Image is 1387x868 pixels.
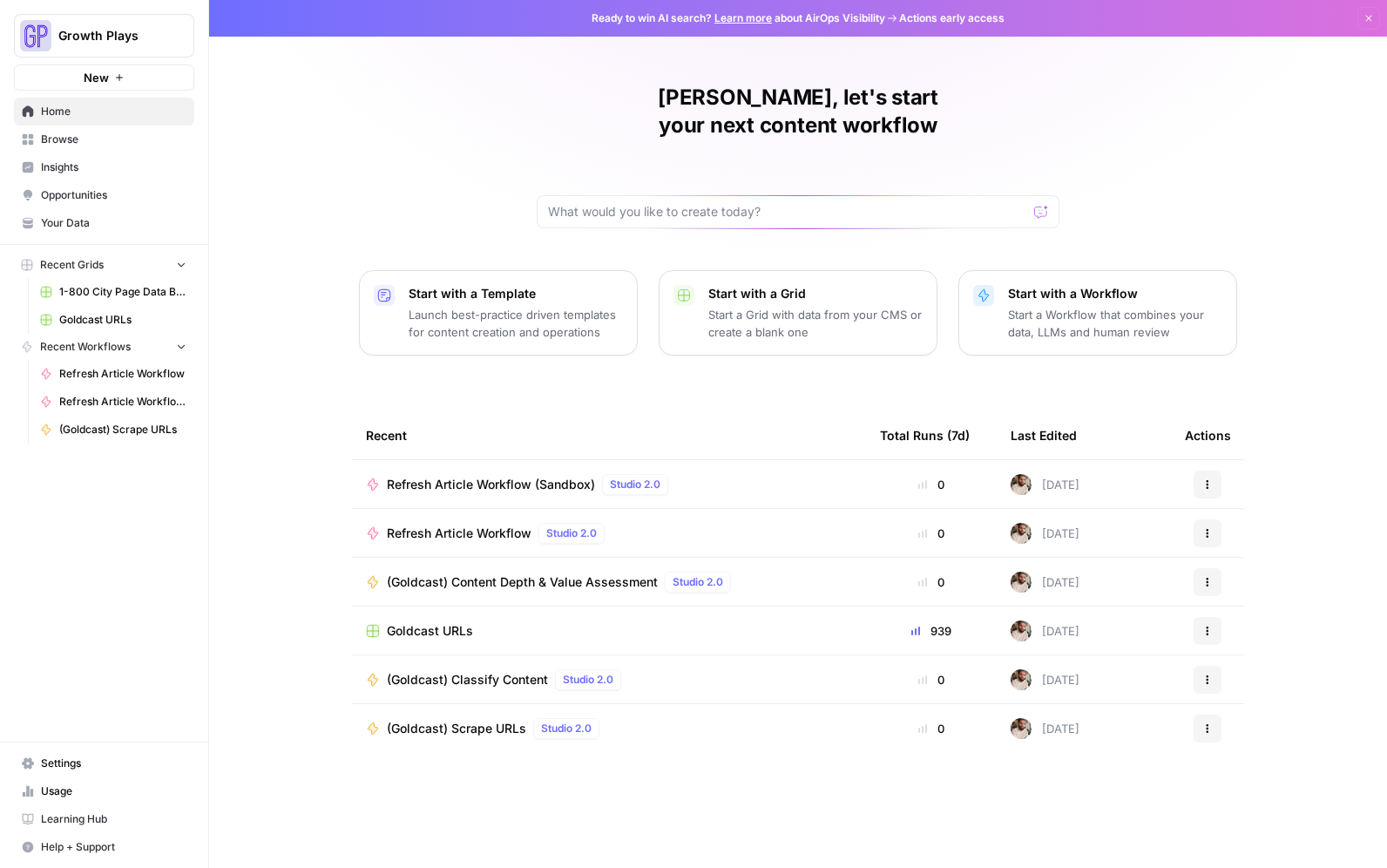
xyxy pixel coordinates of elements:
[1011,669,1032,690] img: 09vqwntjgx3gjwz4ea1r9l7sj8gc
[59,284,186,300] span: 1-800 City Page Data Batch 5
[659,270,937,356] button: Start with a GridStart a Grid with data from your CMS or create a blank one
[41,159,186,175] span: Insights
[409,306,623,341] p: Launch best-practice driven templates for content creation and operations
[41,783,186,799] span: Usage
[41,187,186,203] span: Opportunities
[41,132,186,147] span: Browse
[14,153,194,181] a: Insights
[1011,718,1079,739] div: [DATE]
[1011,572,1032,593] img: 09vqwntjgx3gjwz4ea1r9l7sj8gc
[58,27,164,44] span: Growth Plays
[41,811,186,827] span: Learning Hub
[880,671,983,688] div: 0
[610,477,660,492] span: Studio 2.0
[592,10,885,26] span: Ready to win AI search? about AirOps Visibility
[958,270,1237,356] button: Start with a WorkflowStart a Workflow that combines your data, LLMs and human review
[708,285,923,302] p: Start with a Grid
[41,756,186,771] span: Settings
[1008,306,1222,341] p: Start a Workflow that combines your data, LLMs and human review
[14,833,194,861] button: Help + Support
[359,270,638,356] button: Start with a TemplateLaunch best-practice driven templates for content creation and operations
[1011,718,1032,739] img: 09vqwntjgx3gjwz4ea1r9l7sj8gc
[563,672,613,688] span: Studio 2.0
[41,104,186,119] span: Home
[20,20,51,51] img: Growth Plays Logo
[880,476,983,493] div: 0
[14,777,194,805] a: Usage
[14,181,194,209] a: Opportunities
[41,839,186,855] span: Help + Support
[366,523,852,544] a: Refresh Article WorkflowStudio 2.0
[1011,620,1079,641] div: [DATE]
[880,622,983,640] div: 939
[1185,411,1231,459] div: Actions
[537,84,1059,139] h1: [PERSON_NAME], let's start your next content workflow
[32,360,194,388] a: Refresh Article Workflow
[708,306,923,341] p: Start a Grid with data from your CMS or create a blank one
[387,671,548,688] span: (Goldcast) Classify Content
[59,312,186,328] span: Goldcast URLs
[409,285,623,302] p: Start with a Template
[14,98,194,125] a: Home
[673,574,723,590] span: Studio 2.0
[40,339,131,355] span: Recent Workflows
[366,669,852,690] a: (Goldcast) Classify ContentStudio 2.0
[59,394,186,410] span: Refresh Article Workflow (Sandbox)
[1011,474,1032,495] img: 09vqwntjgx3gjwz4ea1r9l7sj8gc
[387,573,658,591] span: (Goldcast) Content Depth & Value Assessment
[880,720,983,737] div: 0
[40,257,104,273] span: Recent Grids
[1011,620,1032,641] img: 09vqwntjgx3gjwz4ea1r9l7sj8gc
[387,622,473,640] span: Goldcast URLs
[59,366,186,382] span: Refresh Article Workflow
[387,525,531,542] span: Refresh Article Workflow
[1011,523,1032,544] img: 09vqwntjgx3gjwz4ea1r9l7sj8gc
[32,306,194,334] a: Goldcast URLs
[1011,669,1079,690] div: [DATE]
[366,411,852,459] div: Recent
[14,805,194,833] a: Learning Hub
[899,10,1005,26] span: Actions early access
[366,718,852,739] a: (Goldcast) Scrape URLsStudio 2.0
[387,476,595,493] span: Refresh Article Workflow (Sandbox)
[84,69,109,86] span: New
[880,525,983,542] div: 0
[548,203,1027,220] input: What would you like to create today?
[32,388,194,416] a: Refresh Article Workflow (Sandbox)
[1011,474,1079,495] div: [DATE]
[1011,411,1077,459] div: Last Edited
[541,721,592,736] span: Studio 2.0
[59,422,186,437] span: (Goldcast) Scrape URLs
[1011,523,1079,544] div: [DATE]
[880,411,970,459] div: Total Runs (7d)
[14,209,194,237] a: Your Data
[14,125,194,153] a: Browse
[14,14,194,58] button: Workspace: Growth Plays
[32,416,194,444] a: (Goldcast) Scrape URLs
[880,573,983,591] div: 0
[1011,572,1079,593] div: [DATE]
[14,252,194,278] button: Recent Grids
[366,622,852,640] a: Goldcast URLs
[32,278,194,306] a: 1-800 City Page Data Batch 5
[366,572,852,593] a: (Goldcast) Content Depth & Value AssessmentStudio 2.0
[546,526,597,541] span: Studio 2.0
[366,474,852,495] a: Refresh Article Workflow (Sandbox)Studio 2.0
[714,11,772,24] a: Learn more
[14,749,194,777] a: Settings
[14,64,194,91] button: New
[1008,285,1222,302] p: Start with a Workflow
[387,720,526,737] span: (Goldcast) Scrape URLs
[41,215,186,231] span: Your Data
[14,334,194,360] button: Recent Workflows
